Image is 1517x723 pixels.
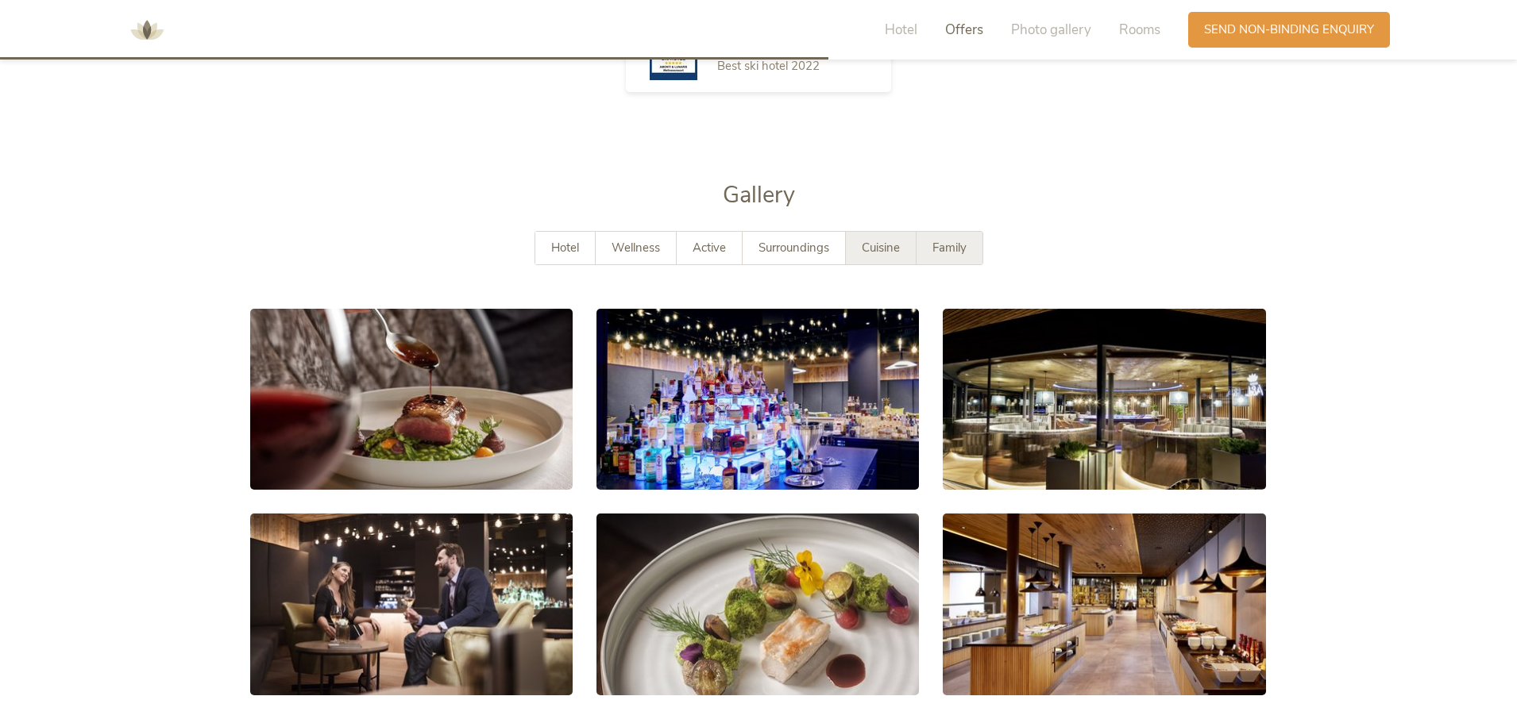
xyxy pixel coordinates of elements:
[693,240,726,256] span: Active
[1011,21,1091,39] span: Photo gallery
[612,240,660,256] span: Wellness
[551,240,579,256] span: Hotel
[932,240,967,256] span: Family
[717,58,820,74] span: Best ski hotel 2022
[945,21,983,39] span: Offers
[1119,21,1160,39] span: Rooms
[758,240,829,256] span: Surroundings
[885,21,917,39] span: Hotel
[123,6,171,54] img: AMONTI & LUNARIS Wellnessresort
[862,240,900,256] span: Cuisine
[123,24,171,35] a: AMONTI & LUNARIS Wellnessresort
[1204,21,1374,38] span: Send non-binding enquiry
[723,179,795,210] span: Gallery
